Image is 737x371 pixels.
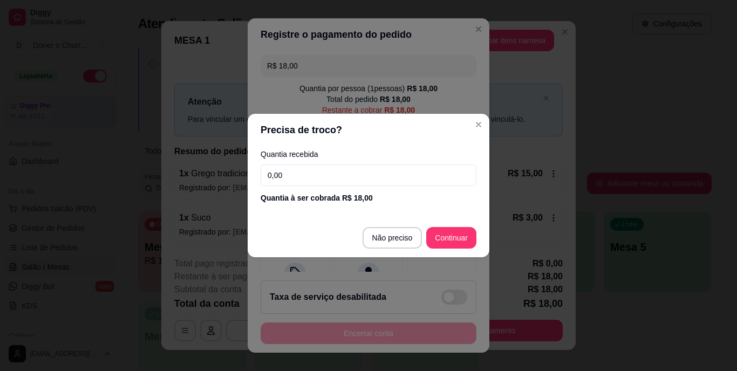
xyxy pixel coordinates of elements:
header: Precisa de troco? [248,114,489,146]
div: Quantia à ser cobrada R$ 18,00 [261,193,476,203]
button: Continuar [426,227,476,249]
label: Quantia recebida [261,150,476,158]
button: Não preciso [363,227,422,249]
button: Close [470,116,487,133]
